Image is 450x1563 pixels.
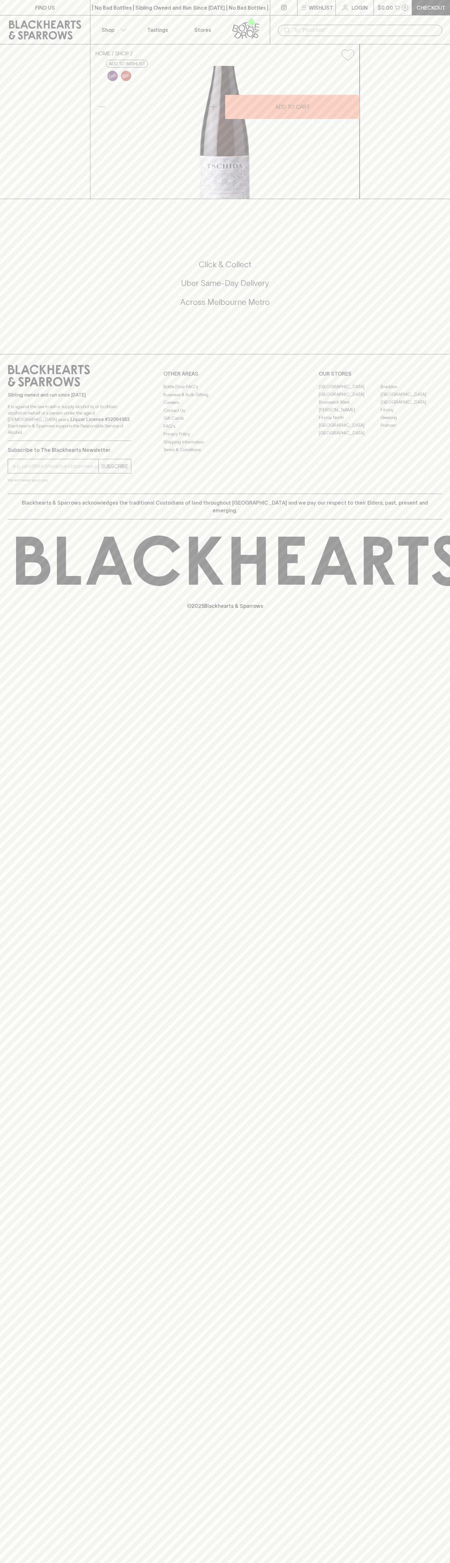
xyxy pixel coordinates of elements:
a: Geelong [381,414,442,421]
input: e.g. jane@blackheartsandsparrows.com.au [13,461,98,471]
div: Call to action block [8,233,442,341]
a: Some may call it natural, others minimum intervention, either way, it’s hands off & maybe even a ... [106,69,119,83]
a: Fitzroy North [319,414,381,421]
button: Add to wishlist [339,47,357,63]
p: ADD TO CART [275,103,310,111]
a: FAQ's [163,422,287,430]
a: Careers [163,399,287,407]
p: Wishlist [309,4,333,12]
a: Tastings [135,15,180,44]
a: Privacy Policy [163,430,287,438]
a: Business & Bulk Gifting [163,391,287,398]
a: Shipping Information [163,438,287,446]
a: Braddon [381,383,442,390]
a: Brunswick West [319,398,381,406]
a: [GEOGRAPHIC_DATA] [319,429,381,437]
p: OTHER AREAS [163,370,287,378]
a: Prahran [381,421,442,429]
a: [GEOGRAPHIC_DATA] [319,390,381,398]
a: Terms & Conditions [163,446,287,454]
p: SUBSCRIBE [101,462,128,470]
button: SUBSCRIBE [99,459,131,473]
p: Tastings [147,26,168,34]
a: Made and bottled without any added Sulphur Dioxide (SO2) [119,69,133,83]
p: Sibling owned and run since [DATE] [8,392,131,398]
p: Checkout [417,4,445,12]
strong: Liquor License #32064953 [70,417,130,422]
p: Shop [102,26,115,34]
h5: Click & Collect [8,259,442,270]
button: Shop [90,15,135,44]
img: Sulphur Free [121,71,131,81]
h5: Uber Same-Day Delivery [8,278,442,288]
a: Fitzroy [381,406,442,414]
a: Bottle Drop FAQ's [163,383,287,391]
p: 0 [404,6,406,9]
a: [PERSON_NAME] [319,406,381,414]
img: 40652.png [90,66,359,199]
a: Gift Cards [163,415,287,422]
p: We will never spam you [8,477,131,483]
a: HOME [96,50,110,56]
img: Lo-Fi [107,71,118,81]
a: Contact Us [163,407,287,414]
p: $0.00 [378,4,393,12]
p: FIND US [35,4,55,12]
button: Add to wishlist [106,60,148,68]
button: ADD TO CART [225,95,360,119]
a: [GEOGRAPHIC_DATA] [319,421,381,429]
p: Subscribe to The Blackhearts Newsletter [8,446,131,454]
p: OUR STORES [319,370,442,378]
a: SHOP [115,50,129,56]
a: [GEOGRAPHIC_DATA] [381,390,442,398]
input: Try "Pinot noir" [293,25,437,35]
a: [GEOGRAPHIC_DATA] [381,398,442,406]
p: Blackhearts & Sparrows acknowledges the traditional Custodians of land throughout [GEOGRAPHIC_DAT... [13,499,437,514]
p: Stores [194,26,211,34]
h5: Across Melbourne Metro [8,297,442,307]
a: [GEOGRAPHIC_DATA] [319,383,381,390]
p: Login [352,4,368,12]
a: Stores [180,15,225,44]
p: It is against the law to sell or supply alcohol to, or to obtain alcohol on behalf of a person un... [8,403,131,435]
